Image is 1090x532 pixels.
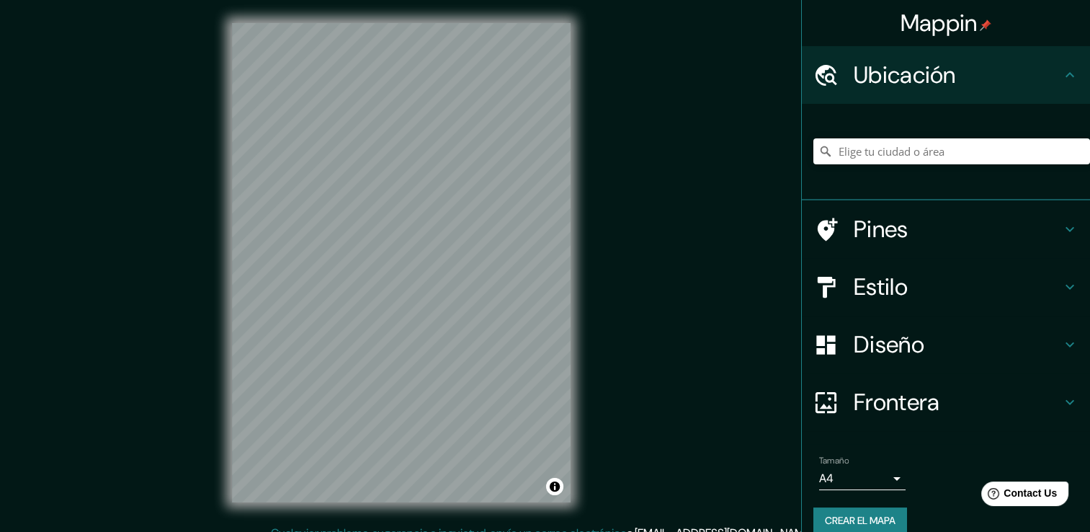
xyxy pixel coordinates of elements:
[819,455,849,467] label: Tamaño
[802,373,1090,431] div: Frontera
[854,272,1061,301] h4: Estilo
[854,61,1061,89] h4: Ubicación
[802,258,1090,316] div: Estilo
[901,8,978,38] font: Mappin
[813,138,1090,164] input: Elige tu ciudad o área
[854,215,1061,244] h4: Pines
[980,19,991,31] img: pin-icon.png
[546,478,563,495] button: Alternar atribución
[854,330,1061,359] h4: Diseño
[854,388,1061,417] h4: Frontera
[819,467,906,490] div: A4
[802,200,1090,258] div: Pines
[802,316,1090,373] div: Diseño
[802,46,1090,104] div: Ubicación
[962,476,1074,516] iframe: Help widget launcher
[232,23,571,502] canvas: Mapa
[825,512,895,530] font: Crear el mapa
